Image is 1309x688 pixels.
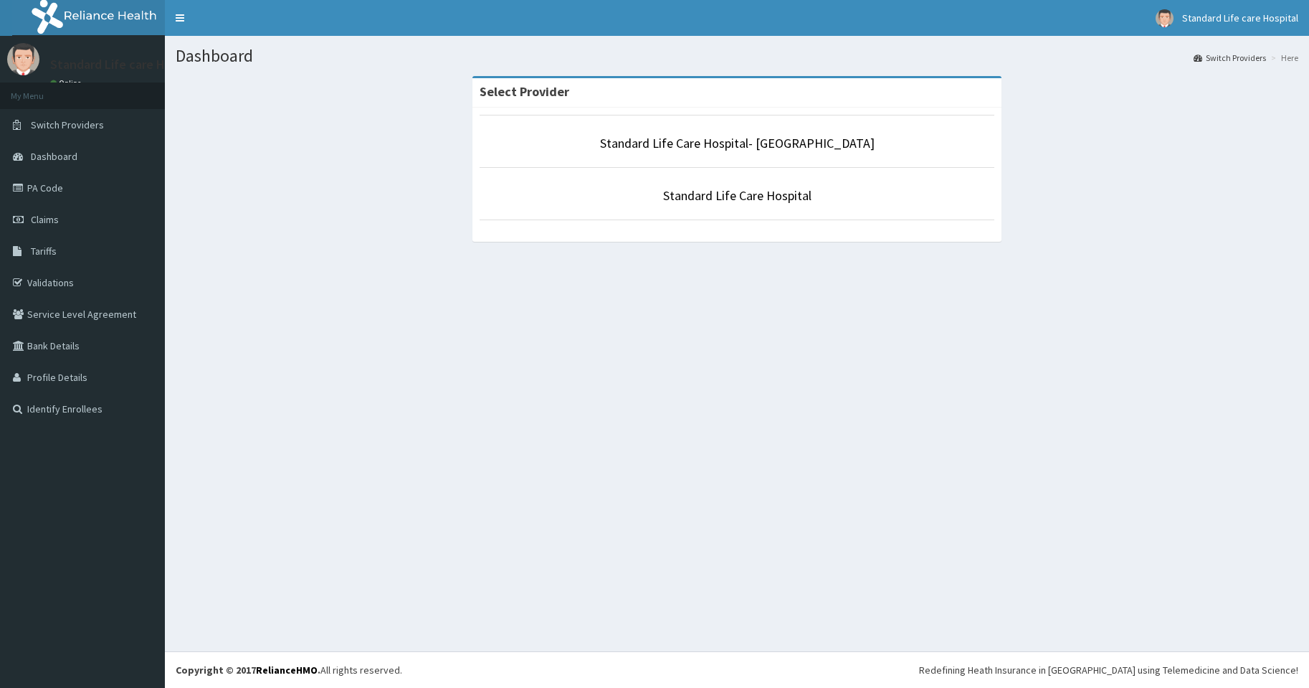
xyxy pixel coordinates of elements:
[600,135,875,151] a: Standard Life Care Hospital- [GEOGRAPHIC_DATA]
[31,118,104,131] span: Switch Providers
[176,664,320,677] strong: Copyright © 2017 .
[165,651,1309,688] footer: All rights reserved.
[663,187,811,204] a: Standard Life Care Hospital
[31,150,77,163] span: Dashboard
[1182,11,1298,24] span: Standard Life care Hospital
[50,78,85,88] a: Online
[1194,52,1266,64] a: Switch Providers
[7,43,39,75] img: User Image
[1267,52,1298,64] li: Here
[1156,9,1174,27] img: User Image
[31,213,59,226] span: Claims
[480,83,569,100] strong: Select Provider
[256,664,318,677] a: RelianceHMO
[31,245,57,258] span: Tariffs
[50,58,204,71] p: Standard Life care Hospital
[919,663,1298,677] div: Redefining Heath Insurance in [GEOGRAPHIC_DATA] using Telemedicine and Data Science!
[176,47,1298,65] h1: Dashboard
